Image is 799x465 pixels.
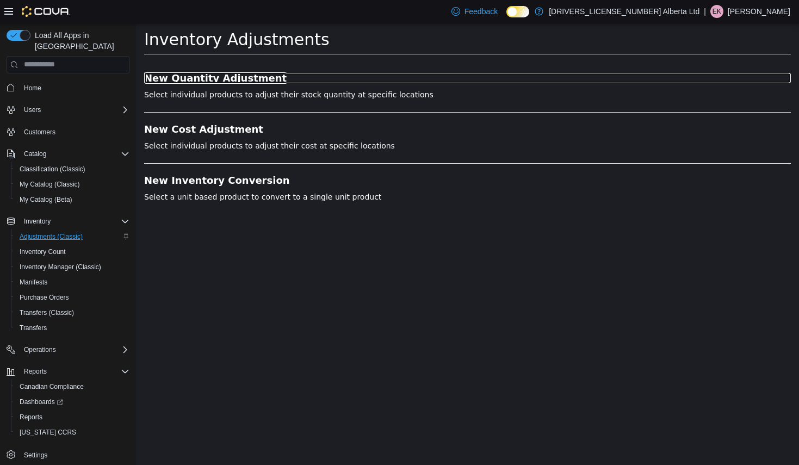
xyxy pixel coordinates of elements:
[20,382,84,391] span: Canadian Compliance
[11,305,134,320] button: Transfers (Classic)
[20,263,101,271] span: Inventory Manager (Classic)
[15,261,129,274] span: Inventory Manager (Classic)
[24,84,41,92] span: Home
[15,245,70,258] a: Inventory Count
[20,308,74,317] span: Transfers (Classic)
[20,398,63,406] span: Dashboards
[20,103,45,116] button: Users
[20,428,76,437] span: [US_STATE] CCRS
[2,364,134,379] button: Reports
[20,293,69,302] span: Purchase Orders
[15,306,129,319] span: Transfers (Classic)
[20,232,83,241] span: Adjustments (Classic)
[8,168,655,179] p: Select a unit based product to convert to a single unit product
[15,193,77,206] a: My Catalog (Beta)
[15,426,80,439] a: [US_STATE] CCRS
[15,163,90,176] a: Classification (Classic)
[2,214,134,229] button: Inventory
[20,448,129,461] span: Settings
[15,426,129,439] span: Washington CCRS
[20,165,85,173] span: Classification (Classic)
[11,177,134,192] button: My Catalog (Classic)
[11,192,134,207] button: My Catalog (Beta)
[2,124,134,140] button: Customers
[20,125,129,139] span: Customers
[2,447,134,462] button: Settings
[11,275,134,290] button: Manifests
[20,324,47,332] span: Transfers
[15,291,73,304] a: Purchase Orders
[20,343,60,356] button: Operations
[8,7,194,26] span: Inventory Adjustments
[2,102,134,117] button: Users
[15,230,129,243] span: Adjustments (Classic)
[20,215,129,228] span: Inventory
[8,101,655,111] a: New Cost Adjustment
[11,259,134,275] button: Inventory Manager (Classic)
[15,230,87,243] a: Adjustments (Classic)
[506,17,507,18] span: Dark Mode
[506,6,529,17] input: Dark Mode
[11,290,134,305] button: Purchase Orders
[15,411,47,424] a: Reports
[2,146,134,162] button: Catalog
[20,81,129,95] span: Home
[24,150,46,158] span: Catalog
[24,106,41,114] span: Users
[15,276,52,289] a: Manifests
[20,147,51,160] button: Catalog
[11,425,134,440] button: [US_STATE] CCRS
[447,1,502,22] a: Feedback
[24,367,47,376] span: Reports
[8,117,655,128] p: Select individual products to adjust their cost at specific locations
[15,395,67,408] a: Dashboards
[20,449,52,462] a: Settings
[15,291,129,304] span: Purchase Orders
[713,5,721,18] span: EK
[15,245,129,258] span: Inventory Count
[20,247,66,256] span: Inventory Count
[20,215,55,228] button: Inventory
[11,244,134,259] button: Inventory Count
[15,178,84,191] a: My Catalog (Classic)
[8,66,655,77] p: Select individual products to adjust their stock quantity at specific locations
[15,261,106,274] a: Inventory Manager (Classic)
[15,276,129,289] span: Manifests
[20,126,60,139] a: Customers
[15,380,88,393] a: Canadian Compliance
[22,6,70,17] img: Cova
[15,380,129,393] span: Canadian Compliance
[20,278,47,287] span: Manifests
[549,5,699,18] p: [DRIVERS_LICENSE_NUMBER] Alberta Ltd
[15,321,129,334] span: Transfers
[20,343,129,356] span: Operations
[24,217,51,226] span: Inventory
[11,320,134,336] button: Transfers
[20,147,129,160] span: Catalog
[710,5,723,18] div: Emma Krykowsky
[15,306,78,319] a: Transfers (Classic)
[15,395,129,408] span: Dashboards
[15,411,129,424] span: Reports
[2,342,134,357] button: Operations
[20,365,51,378] button: Reports
[15,178,129,191] span: My Catalog (Classic)
[464,6,498,17] span: Feedback
[11,162,134,177] button: Classification (Classic)
[11,229,134,244] button: Adjustments (Classic)
[728,5,790,18] p: [PERSON_NAME]
[2,80,134,96] button: Home
[20,195,72,204] span: My Catalog (Beta)
[15,193,129,206] span: My Catalog (Beta)
[8,49,655,60] a: New Quantity Adjustment
[20,180,80,189] span: My Catalog (Classic)
[11,394,134,410] a: Dashboards
[20,413,42,421] span: Reports
[15,321,51,334] a: Transfers
[20,82,46,95] a: Home
[15,163,129,176] span: Classification (Classic)
[8,152,655,163] h3: New Inventory Conversion
[24,128,55,137] span: Customers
